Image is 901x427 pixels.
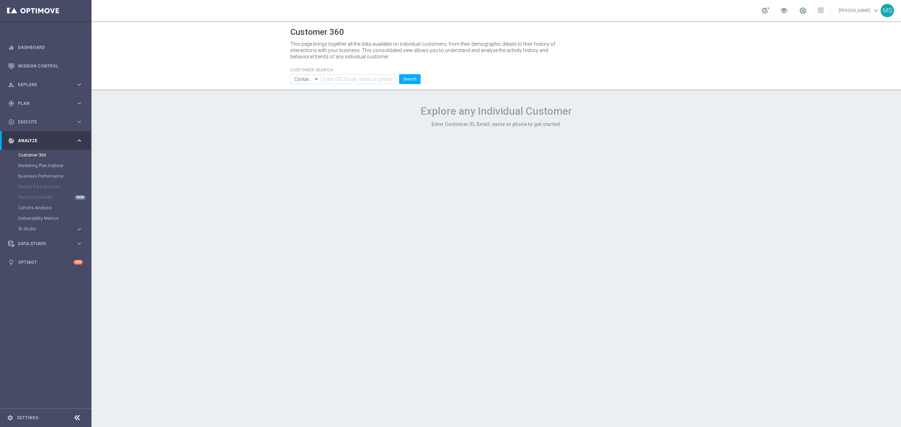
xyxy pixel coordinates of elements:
[18,38,83,57] a: Dashboard
[18,171,91,181] div: Business Performance
[8,57,83,75] div: Mission Control
[8,44,14,51] i: equalizer
[18,181,91,192] div: Repeat Rate Analysis
[8,259,14,266] i: lightbulb
[8,138,76,144] div: Analyze
[321,74,396,84] input: Enter CID, Email, name or phone
[18,216,73,221] a: Deliverability Metrics
[18,203,91,213] div: Cohorts Analysis
[8,100,14,107] i: gps_fixed
[18,224,91,234] div: BI Studio
[18,226,83,232] button: BI Studio keyboard_arrow_right
[76,226,83,232] i: keyboard_arrow_right
[8,63,83,69] button: Mission Control
[8,241,83,247] button: Data Studio keyboard_arrow_right
[76,81,83,88] i: keyboard_arrow_right
[8,82,14,88] i: person_search
[8,119,14,125] i: play_circle_outline
[872,7,880,14] span: keyboard_arrow_down
[18,150,91,160] div: Customer 360
[18,101,76,106] span: Plan
[8,38,83,57] div: Dashboard
[18,242,76,246] span: Data Studio
[74,260,83,265] div: +10
[76,137,83,144] i: keyboard_arrow_right
[18,152,73,158] a: Customer 360
[8,253,83,272] div: Optibot
[18,192,91,203] div: Predictive Models
[838,5,881,16] a: [PERSON_NAME]keyboard_arrow_down
[8,100,76,107] div: Plan
[290,68,421,72] h4: CUSTOMER SEARCH
[76,240,83,247] i: keyboard_arrow_right
[19,227,76,231] div: BI Studio
[8,138,83,144] button: track_changes Analyze keyboard_arrow_right
[8,101,83,106] button: gps_fixed Plan keyboard_arrow_right
[8,260,83,265] button: lightbulb Optibot +10
[290,74,321,84] input: Contains
[76,119,83,125] i: keyboard_arrow_right
[18,57,83,75] a: Mission Control
[7,415,13,421] i: settings
[76,100,83,107] i: keyboard_arrow_right
[18,163,73,168] a: Marketing Plan Explorer
[18,213,91,224] div: Deliverability Metrics
[18,253,74,272] a: Optibot
[19,227,69,231] span: BI Studio
[8,138,14,144] i: track_changes
[8,82,76,88] div: Explore
[780,7,788,14] span: school
[18,160,91,171] div: Marketing Plan Explorer
[290,41,561,60] p: This page brings together all the data available on individual customers, from their demographic ...
[17,416,38,420] a: Settings
[18,173,73,179] a: Business Performance
[399,74,421,84] button: Search
[18,120,76,124] span: Execute
[290,27,702,37] h1: Customer 360
[75,195,86,200] div: NEW
[290,105,702,117] h1: Explore any Individual Customer
[18,205,73,211] a: Cohorts Analysis
[881,4,894,17] div: MS
[8,119,76,125] div: Execute
[8,45,83,50] button: equalizer Dashboard
[8,119,83,125] button: play_circle_outline Execute keyboard_arrow_right
[18,139,76,143] span: Analyze
[8,82,83,88] button: person_search Explore keyboard_arrow_right
[18,83,76,87] span: Explore
[290,121,702,127] h3: Enter Customer ID, Email, name or phone to get started.
[8,241,76,247] div: Data Studio
[313,75,320,84] i: arrow_drop_down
